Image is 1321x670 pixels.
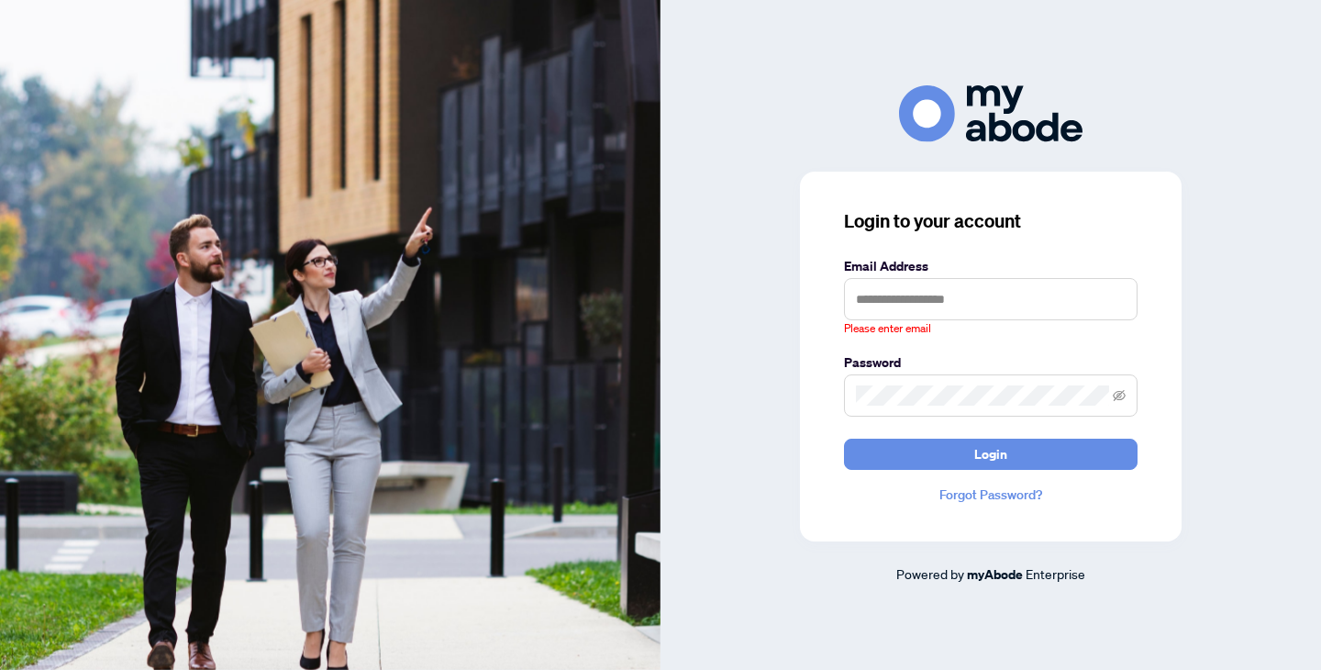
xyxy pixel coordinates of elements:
[844,256,1138,276] label: Email Address
[967,564,1023,585] a: myAbode
[844,320,931,338] span: Please enter email
[1113,389,1126,402] span: eye-invisible
[844,485,1138,505] a: Forgot Password?
[896,565,964,582] span: Powered by
[844,352,1138,373] label: Password
[899,85,1082,141] img: ma-logo
[1026,565,1085,582] span: Enterprise
[844,439,1138,470] button: Login
[974,440,1007,469] span: Login
[844,208,1138,234] h3: Login to your account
